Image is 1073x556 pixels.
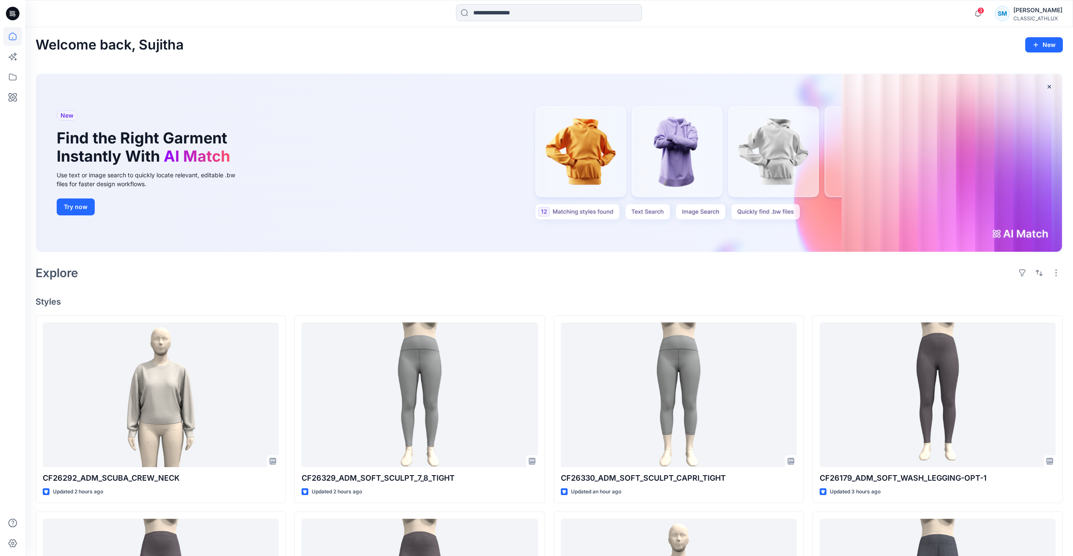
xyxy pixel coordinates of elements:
a: CF26330_ADM_SOFT_SCULPT_CAPRI_TIGHT [561,322,797,467]
h1: Find the Right Garment Instantly With [57,129,234,165]
button: Try now [57,198,95,215]
div: CLASSIC_ATHLUX [1013,15,1062,22]
span: 3 [977,7,984,14]
a: CF26329_ADM_SOFT_SCULPT_7_8_TIGHT [302,322,538,467]
div: [PERSON_NAME] [1013,5,1062,15]
div: SM [995,6,1010,21]
a: CF26179_ADM_SOFT_WASH_LEGGING-OPT-1 [820,322,1056,467]
h2: Explore [36,266,78,280]
button: New [1025,37,1063,52]
p: Updated 3 hours ago [830,487,881,496]
div: Use text or image search to quickly locate relevant, editable .bw files for faster design workflows. [57,171,247,188]
span: New [60,110,74,121]
p: CF26330_ADM_SOFT_SCULPT_CAPRI_TIGHT [561,472,797,484]
p: CF26292_ADM_SCUBA_CREW_NECK [43,472,279,484]
p: CF26329_ADM_SOFT_SCULPT_7_8_TIGHT [302,472,538,484]
p: Updated 2 hours ago [312,487,362,496]
span: AI Match [164,147,230,165]
a: CF26292_ADM_SCUBA_CREW_NECK [43,322,279,467]
h4: Styles [36,297,1063,307]
p: CF26179_ADM_SOFT_WASH_LEGGING-OPT-1 [820,472,1056,484]
p: Updated an hour ago [571,487,621,496]
p: Updated 2 hours ago [53,487,103,496]
h2: Welcome back, Sujitha [36,37,184,53]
